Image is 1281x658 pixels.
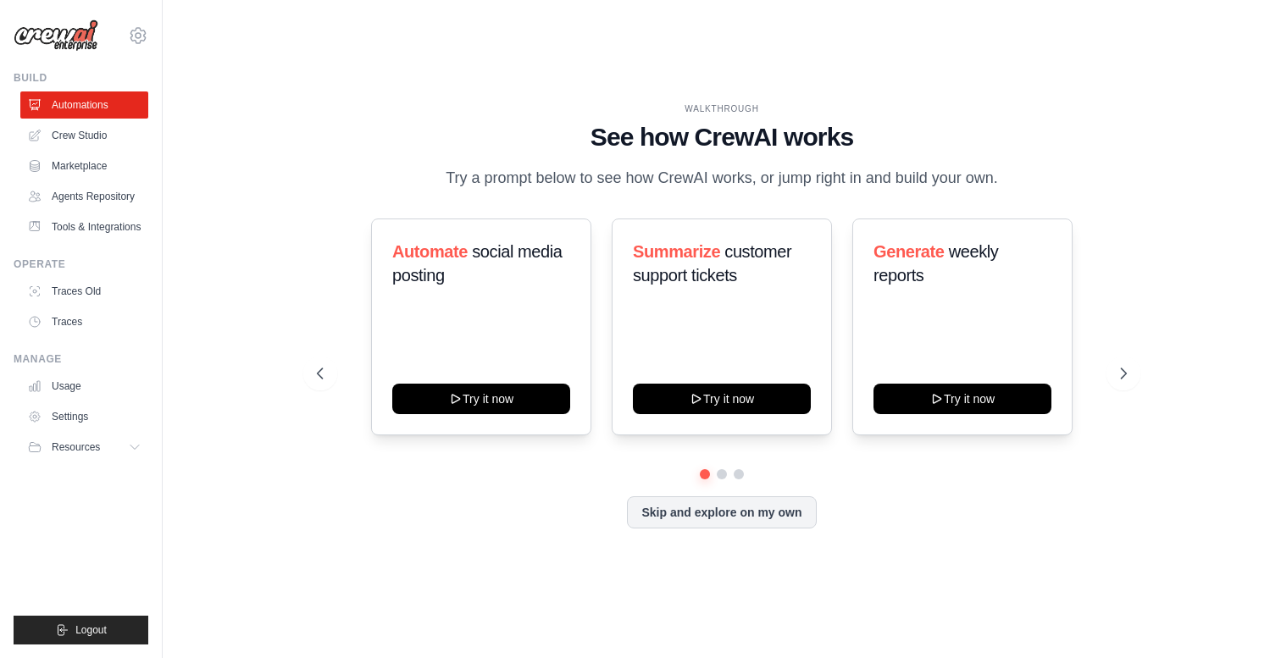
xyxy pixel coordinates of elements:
button: Try it now [633,384,811,414]
div: Manage [14,352,148,366]
iframe: Chat Widget [1196,577,1281,658]
a: Automations [20,91,148,119]
div: Widget de chat [1196,577,1281,658]
a: Tools & Integrations [20,213,148,241]
a: Traces [20,308,148,335]
a: Agents Repository [20,183,148,210]
p: Try a prompt below to see how CrewAI works, or jump right in and build your own. [437,166,1006,191]
button: Try it now [873,384,1051,414]
div: WALKTHROUGH [317,102,1128,115]
a: Marketplace [20,152,148,180]
span: Generate [873,242,945,261]
span: Resources [52,440,100,454]
div: Build [14,71,148,85]
span: social media posting [392,242,563,285]
span: Automate [392,242,468,261]
button: Try it now [392,384,570,414]
a: Crew Studio [20,122,148,149]
div: Operate [14,257,148,271]
a: Usage [20,373,148,400]
img: Logo [14,19,98,52]
button: Logout [14,616,148,644]
button: Skip and explore on my own [627,496,816,528]
a: Traces Old [20,278,148,305]
h1: See how CrewAI works [317,122,1128,152]
span: customer support tickets [633,242,791,285]
a: Settings [20,403,148,430]
span: Summarize [633,242,720,261]
button: Resources [20,434,148,461]
span: weekly reports [873,242,998,285]
span: Logout [75,623,107,637]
